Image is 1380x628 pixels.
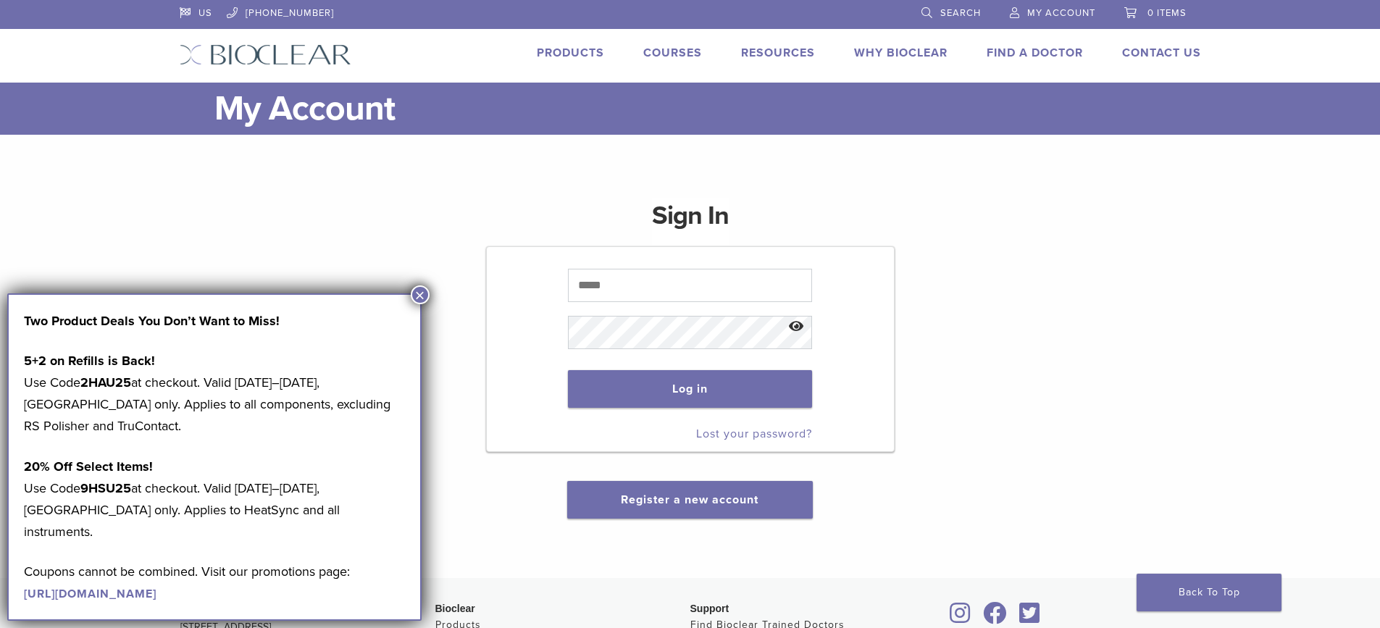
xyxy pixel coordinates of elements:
[180,44,351,65] img: Bioclear
[567,481,812,519] button: Register a new account
[940,7,981,19] span: Search
[1122,46,1201,60] a: Contact Us
[652,198,729,245] h1: Sign In
[979,611,1012,625] a: Bioclear
[214,83,1201,135] h1: My Account
[80,480,131,496] strong: 9HSU25
[621,493,758,507] a: Register a new account
[690,603,729,614] span: Support
[696,427,812,441] a: Lost your password?
[24,353,155,369] strong: 5+2 on Refills is Back!
[24,313,280,329] strong: Two Product Deals You Don’t Want to Miss!
[1137,574,1281,611] a: Back To Top
[24,459,153,474] strong: 20% Off Select Items!
[987,46,1083,60] a: Find A Doctor
[24,587,156,601] a: [URL][DOMAIN_NAME]
[568,370,812,408] button: Log in
[537,46,604,60] a: Products
[643,46,702,60] a: Courses
[24,350,405,437] p: Use Code at checkout. Valid [DATE]–[DATE], [GEOGRAPHIC_DATA] only. Applies to all components, exc...
[1147,7,1187,19] span: 0 items
[781,309,812,346] button: Show password
[80,374,131,390] strong: 2HAU25
[435,603,475,614] span: Bioclear
[1015,611,1045,625] a: Bioclear
[1027,7,1095,19] span: My Account
[24,561,405,604] p: Coupons cannot be combined. Visit our promotions page:
[741,46,815,60] a: Resources
[945,611,976,625] a: Bioclear
[411,285,430,304] button: Close
[24,456,405,543] p: Use Code at checkout. Valid [DATE]–[DATE], [GEOGRAPHIC_DATA] only. Applies to HeatSync and all in...
[854,46,948,60] a: Why Bioclear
